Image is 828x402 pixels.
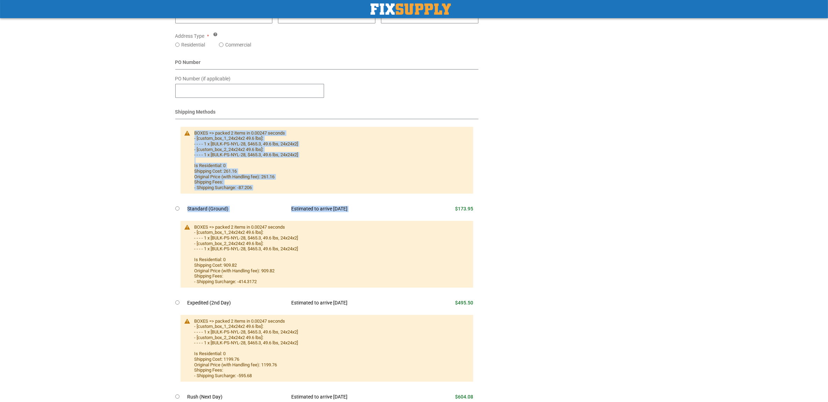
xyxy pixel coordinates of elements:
img: Fix Industrial Supply [371,3,451,15]
label: Commercial [225,41,251,48]
td: Standard (Ground) [188,201,286,216]
td: Estimated to arrive [DATE] [286,295,421,310]
span: $495.50 [455,300,473,306]
div: BOXES => packed 2 items in 0.00247 seconds - [custom_box_1_24x24x2 49.6 lbs]: - - - - 1 x [BULK-P... [195,224,467,285]
div: Shipping Methods [175,108,479,119]
a: store logo [371,3,451,15]
span: Address Type [175,33,205,39]
label: Residential [181,41,205,48]
td: Expedited (2nd Day) [188,295,286,310]
td: Estimated to arrive [DATE] [286,201,421,216]
div: PO Number [175,59,479,70]
span: $604.08 [455,394,473,400]
div: BOXES => packed 2 items in 0.00247 seconds - [custom_box_1_24x24x2 49.6 lbs]: - - - - 1 x [BULK-P... [195,130,467,191]
span: $173.95 [455,206,473,211]
div: BOXES => packed 2 items in 0.00247 seconds - [custom_box_1_24x24x2 49.6 lbs]: - - - - 1 x [BULK-P... [195,318,467,379]
span: PO Number (if applicable) [175,76,231,81]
